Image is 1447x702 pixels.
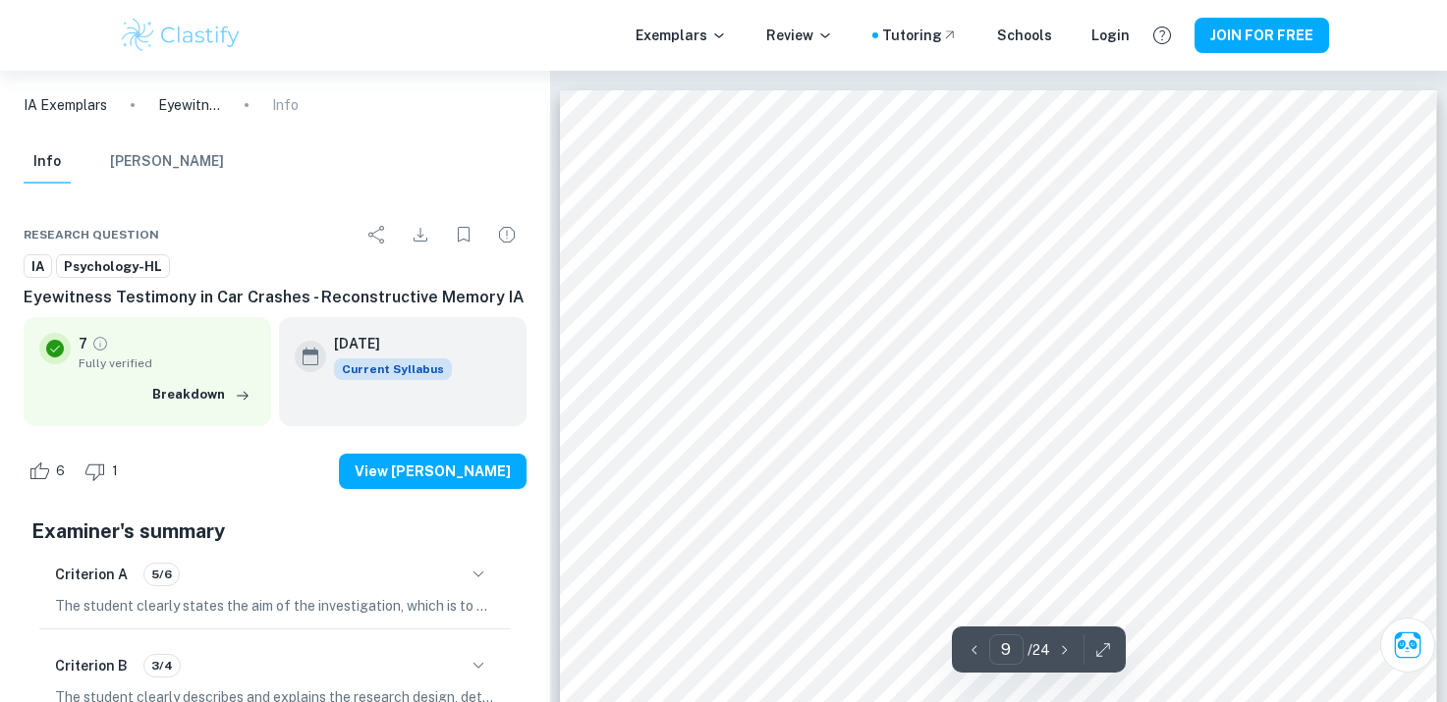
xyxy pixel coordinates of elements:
[24,456,76,487] div: Like
[25,257,51,277] span: IA
[401,215,440,254] div: Download
[55,655,128,676] h6: Criterion B
[24,254,52,279] a: IA
[55,564,128,585] h6: Criterion A
[882,25,958,46] a: Tutoring
[80,456,129,487] div: Dislike
[101,461,129,481] span: 1
[144,657,180,675] span: 3/4
[79,333,87,354] p: 7
[110,140,224,184] button: [PERSON_NAME]
[444,215,483,254] div: Bookmark
[272,94,299,116] p: Info
[144,566,179,583] span: 5/6
[334,358,452,380] div: This exemplar is based on the current syllabus. Feel free to refer to it for inspiration/ideas wh...
[55,595,495,617] p: The student clearly states the aim of the investigation, which is to explore the effect of leadin...
[1145,19,1179,52] button: Help and Feedback
[45,461,76,481] span: 6
[997,25,1052,46] a: Schools
[339,454,527,489] button: View [PERSON_NAME]
[766,25,833,46] p: Review
[487,215,527,254] div: Report issue
[119,16,244,55] img: Clastify logo
[79,354,255,372] span: Fully verified
[91,335,109,352] a: Grade fully verified
[334,358,452,380] span: Current Syllabus
[56,254,170,279] a: Psychology-HL
[31,516,519,546] h5: Examiner's summary
[24,286,527,309] h6: Eyewitness Testimony in Car Crashes - Reconstructive Memory IA
[334,333,436,354] h6: [DATE]
[24,226,159,243] span: Research question
[57,257,169,277] span: Psychology-HL
[158,94,221,116] p: Eyewitness Testimony in Car Crashes - Reconstructive Memory IA
[24,94,107,116] a: IA Exemplars
[636,25,727,46] p: Exemplars
[1380,618,1435,673] button: Ask Clai
[1091,25,1130,46] a: Login
[1028,639,1050,661] p: / 24
[147,380,255,409] button: Breakdown
[24,140,71,184] button: Info
[358,215,397,254] div: Share
[1195,18,1329,53] button: JOIN FOR FREE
